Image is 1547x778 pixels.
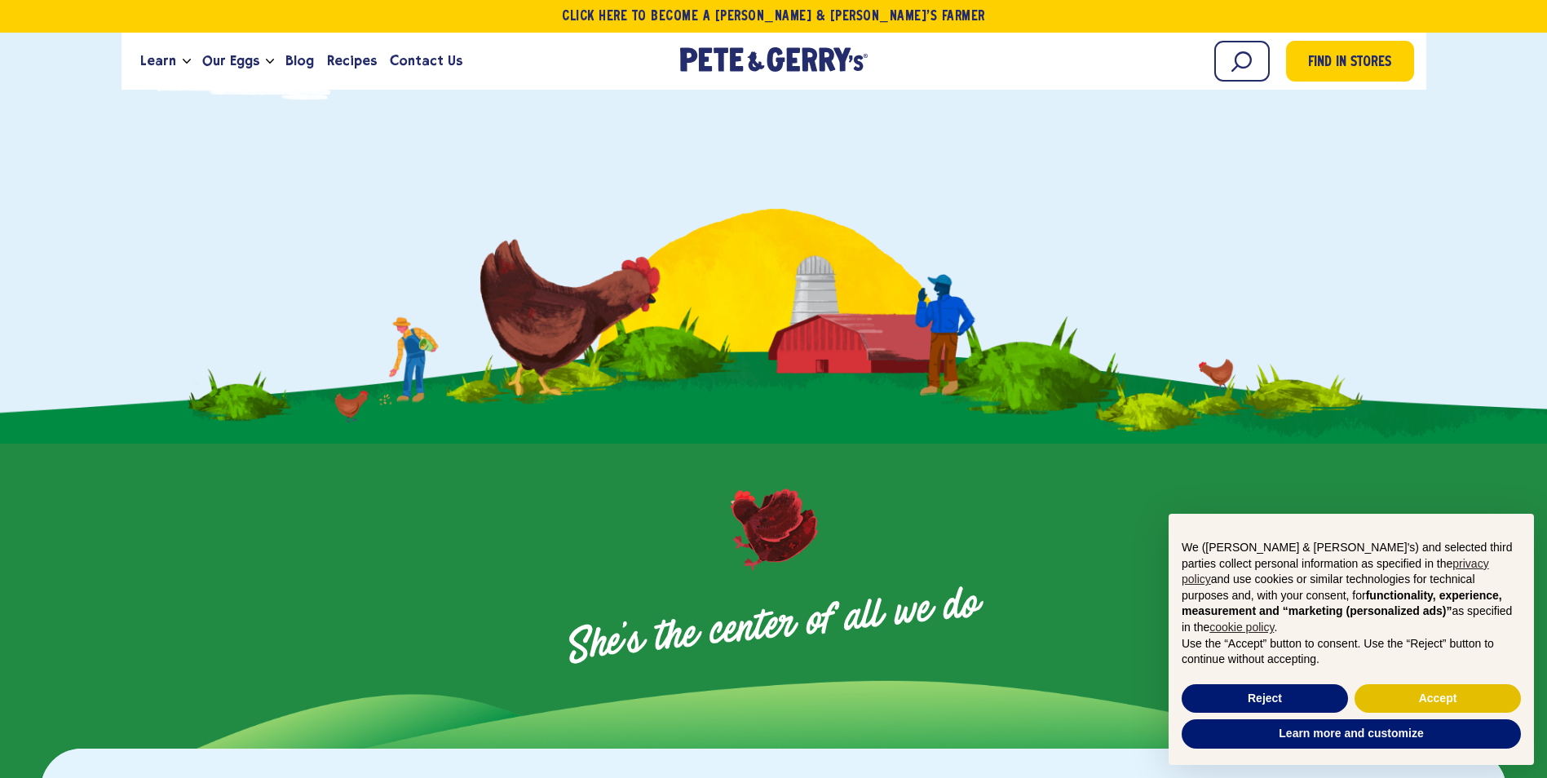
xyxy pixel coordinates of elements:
h2: She's the center of all we do [2,519,1545,730]
a: Recipes [320,39,383,83]
button: Reject [1182,684,1348,714]
span: Find in Stores [1308,52,1391,74]
span: Our Eggs [202,51,259,71]
a: cookie policy [1209,621,1274,634]
p: Use the “Accept” button to consent. Use the “Reject” button to continue without accepting. [1182,636,1521,668]
a: Learn [134,39,183,83]
button: Open the dropdown menu for Learn [183,59,191,64]
input: Search [1214,41,1270,82]
a: Contact Us [383,39,469,83]
span: Learn [140,51,176,71]
button: Accept [1355,684,1521,714]
span: Recipes [327,51,377,71]
p: We ([PERSON_NAME] & [PERSON_NAME]'s) and selected third parties collect personal information as s... [1182,540,1521,636]
button: Learn more and customize [1182,719,1521,749]
span: Blog [285,51,314,71]
a: Blog [279,39,320,83]
a: Our Eggs [196,39,266,83]
button: Open the dropdown menu for Our Eggs [266,59,274,64]
span: Contact Us [390,51,462,71]
a: Find in Stores [1286,41,1414,82]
